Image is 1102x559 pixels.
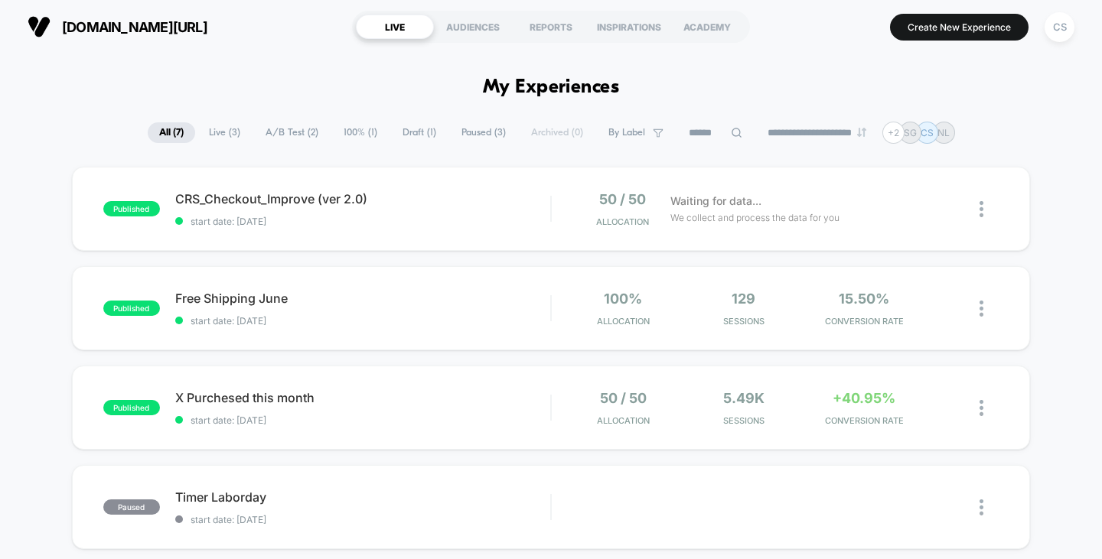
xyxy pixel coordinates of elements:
[597,415,650,426] span: Allocation
[254,122,330,143] span: A/B Test ( 2 )
[596,216,649,227] span: Allocation
[391,122,448,143] span: Draft ( 1 )
[332,122,389,143] span: 100% ( 1 )
[148,122,195,143] span: All ( 7 )
[808,316,921,327] span: CONVERSION RATE
[1045,12,1074,42] div: CS
[175,390,551,405] span: X Purchesed this month
[980,301,983,317] img: close
[839,291,889,307] span: 15.50%
[175,315,551,327] span: start date: [DATE]
[597,316,650,327] span: Allocation
[103,400,160,415] span: published
[723,390,765,406] span: 5.49k
[450,122,517,143] span: Paused ( 3 )
[62,19,207,35] span: [DOMAIN_NAME][URL]
[175,489,551,505] span: Timer Laborday
[904,127,917,138] p: SG
[103,301,160,316] span: published
[980,499,983,515] img: close
[857,128,866,137] img: end
[1040,11,1079,43] button: CS
[590,15,668,39] div: INSPIRATIONS
[921,127,934,138] p: CS
[732,291,755,307] span: 129
[668,15,746,39] div: ACADEMY
[103,499,160,515] span: paused
[980,201,983,217] img: close
[175,414,551,426] span: start date: [DATE]
[23,15,212,39] button: [DOMAIN_NAME][URL]
[890,14,1029,41] button: Create New Experience
[882,122,905,144] div: + 2
[175,191,551,206] span: CRS_Checkout_Improve (ver 2.0)
[808,415,921,426] span: CONVERSION RATE
[175,291,551,306] span: Free Shipping June
[604,291,642,307] span: 100%
[833,390,895,406] span: +40.95%
[687,415,800,426] span: Sessions
[356,15,434,39] div: LIVE
[937,127,950,138] p: NL
[980,400,983,416] img: close
[687,316,800,327] span: Sessions
[670,210,840,225] span: We collect and process the data for you
[512,15,590,39] div: REPORTS
[103,201,160,216] span: published
[197,122,252,143] span: Live ( 3 )
[599,191,646,207] span: 50 / 50
[434,15,512,39] div: AUDIENCES
[483,76,620,99] h1: My Experiences
[175,514,551,525] span: start date: [DATE]
[175,216,551,227] span: start date: [DATE]
[28,15,51,38] img: Visually logo
[608,127,645,138] span: By Label
[670,193,761,210] span: Waiting for data...
[600,390,647,406] span: 50 / 50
